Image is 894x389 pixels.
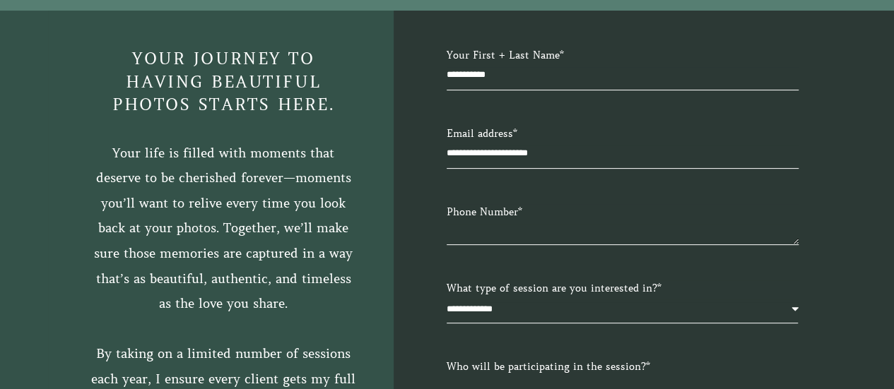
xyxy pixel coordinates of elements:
[90,141,356,317] p: Your life is filled with moments that deserve to be cherished forever—moments you’ll want to reli...
[447,126,799,145] label: Email address
[447,280,799,299] label: What type of session are you interested in?
[447,47,799,66] label: Your First + Last Name
[447,359,799,378] label: Who will be participating in the session?
[447,204,799,223] label: Phone Number
[90,47,356,116] h3: YOUR JOURNEY TO HAVING BEAUTIFUL PHOTOS STARTS HERE.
